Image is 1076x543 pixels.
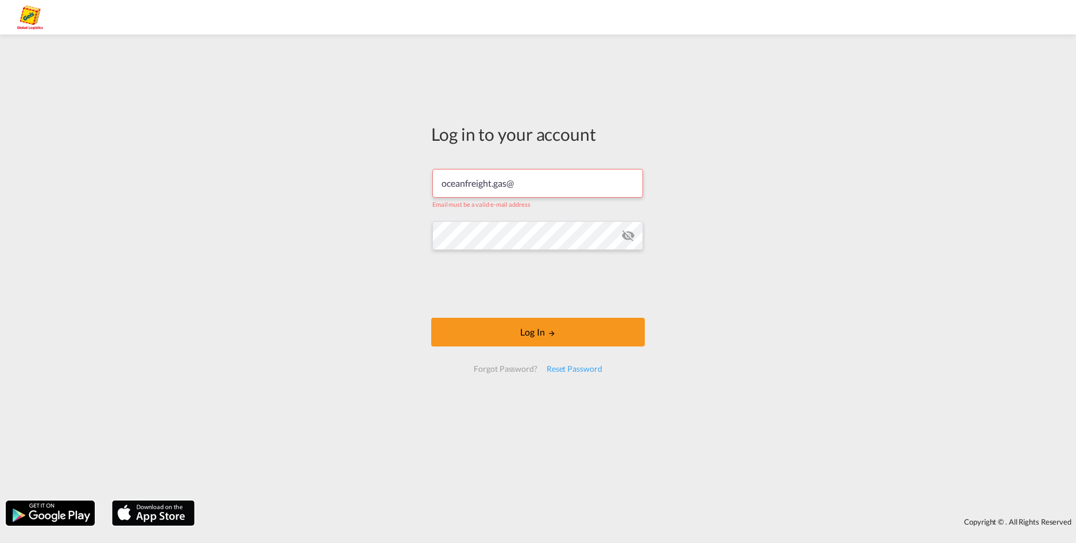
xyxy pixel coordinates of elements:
div: Log in to your account [431,122,645,146]
div: Copyright © . All Rights Reserved [200,512,1076,532]
iframe: reCAPTCHA [451,261,625,306]
button: LOGIN [431,318,645,346]
div: Forgot Password? [469,359,541,379]
img: apple.png [111,499,196,527]
img: google.png [5,499,96,527]
input: Enter email/phone number [432,169,643,198]
img: a2a4a140666c11eeab5485e577415959.png [17,5,43,30]
div: Reset Password [542,359,607,379]
span: Email must be a valid e-mail address [432,201,530,208]
md-icon: icon-eye-off [621,229,635,242]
